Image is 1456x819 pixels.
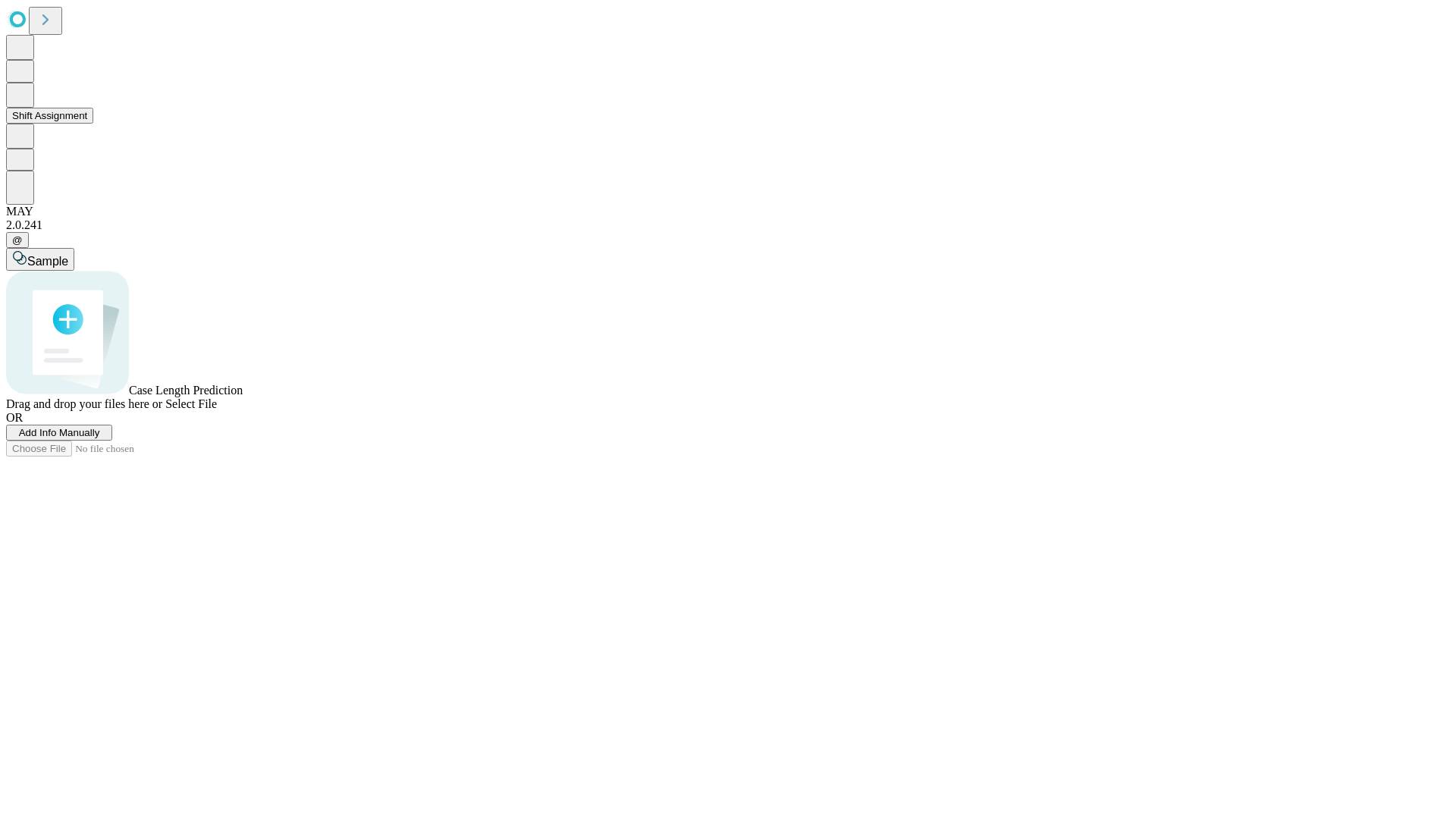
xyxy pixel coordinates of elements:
[6,218,1450,232] div: 2.0.241
[6,425,112,441] button: Add Info Manually
[165,397,217,410] span: Select File
[6,108,93,124] button: Shift Assignment
[6,411,23,424] span: OR
[12,234,23,246] span: @
[129,384,243,397] span: Case Length Prediction
[6,397,162,410] span: Drag and drop your files here or
[6,232,29,248] button: @
[6,205,1450,218] div: MAY
[6,248,74,271] button: Sample
[19,427,100,438] span: Add Info Manually
[27,255,68,268] span: Sample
